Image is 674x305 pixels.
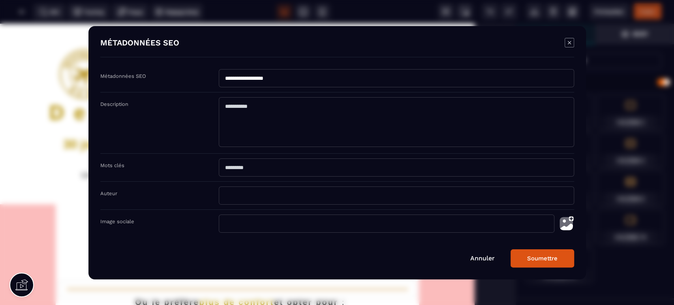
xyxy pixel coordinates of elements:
h2: Un programme initiatique pour déposer tes bagages émotionnels, retrouver énergie, clarté et confi... [56,147,419,166]
img: 6bc32b15c6a1abf2dae384077174aadc_LOGOT15p.png [60,26,109,75]
label: Description [100,101,128,107]
a: Annuler [470,254,495,262]
h4: MÉTADONNÉES SEO [100,38,179,49]
label: Mots clés [100,162,124,168]
label: Auteur [100,190,117,196]
button: Soumettre [511,249,574,267]
label: Métadonnées SEO [100,73,146,79]
img: photo-upload.002a6cb0.svg [558,215,574,233]
h1: de tour du monde pour décoller vers la vie que tu mérites [56,113,419,147]
h2: Ou je préfère et opter pour : [62,274,419,283]
label: Image sociale [100,218,134,224]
